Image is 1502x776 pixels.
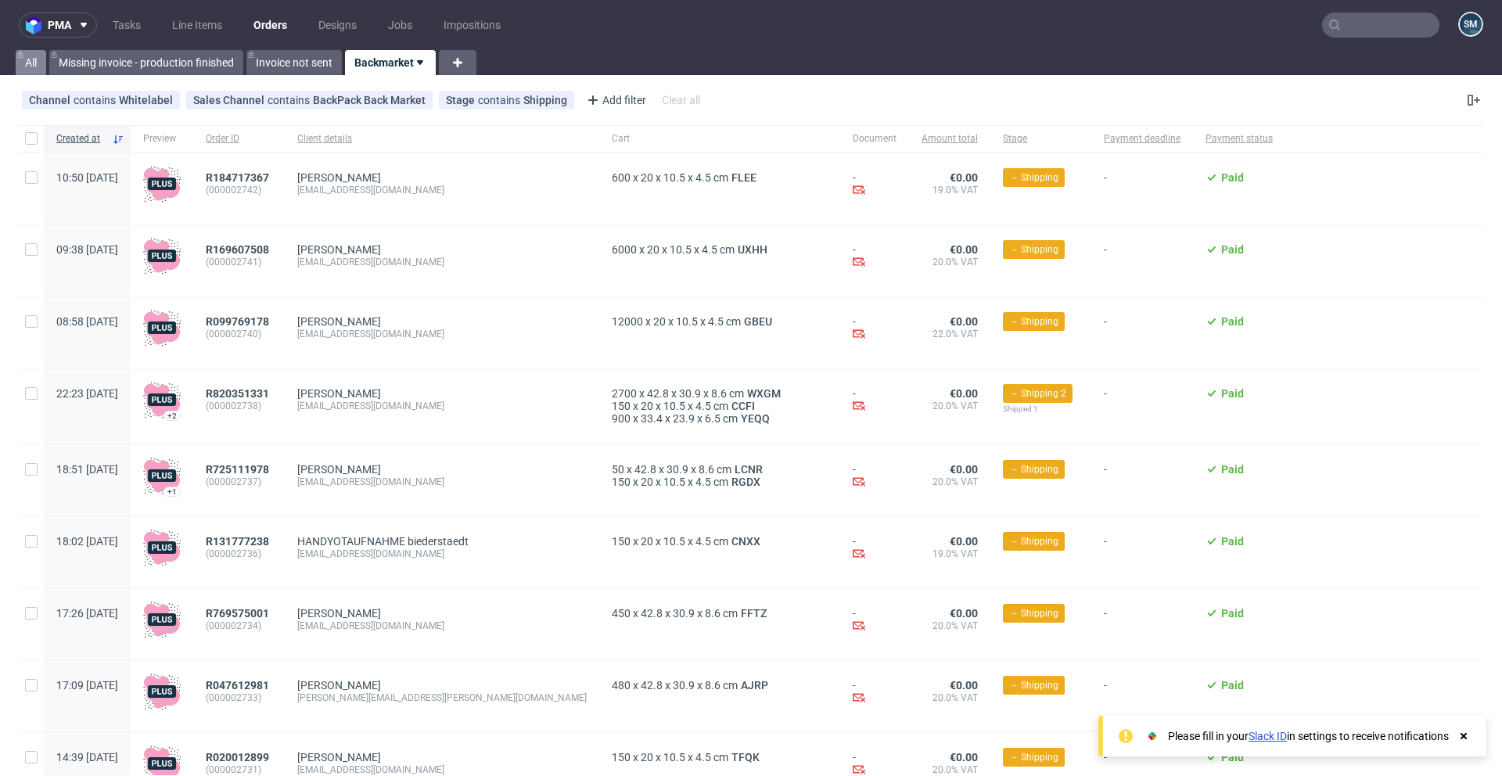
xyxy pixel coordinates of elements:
span: → Shipping [1009,242,1058,257]
span: 20.0% VAT [922,256,978,268]
div: - [853,243,897,271]
span: - [1104,315,1180,349]
span: 450 [612,607,631,620]
span: R169607508 [206,243,269,256]
div: - [853,463,897,490]
span: €0.00 [950,387,978,400]
a: Jobs [379,13,422,38]
span: 17:26 [DATE] [56,607,118,620]
span: UXHH [735,243,771,256]
span: → Shipping [1009,606,1058,620]
a: Line Items [163,13,232,38]
div: - [853,171,897,199]
span: 10:50 [DATE] [56,171,118,184]
span: → Shipping [1009,314,1058,329]
span: pma [48,20,71,31]
span: 12000 [612,315,643,328]
span: AJRP [738,679,771,692]
span: 18:51 [DATE] [56,463,118,476]
span: R131777238 [206,535,269,548]
span: Channel [29,94,74,106]
span: 150 [612,535,631,548]
span: Amount total [922,132,978,145]
span: R020012899 [206,751,269,763]
span: contains [478,94,523,106]
span: → Shipping [1009,171,1058,185]
span: R184717367 [206,171,269,184]
span: 150 [612,400,631,412]
span: - [1104,535,1180,569]
div: x [612,315,828,328]
span: 150 [612,476,631,488]
span: 150 [612,751,631,763]
div: [EMAIL_ADDRESS][DOMAIN_NAME] [297,328,587,340]
span: (000002734) [206,620,272,632]
img: plus-icon.676465ae8f3a83198b3f.png [143,165,181,203]
span: Created at [56,132,106,145]
span: €0.00 [950,679,978,692]
div: [EMAIL_ADDRESS][DOMAIN_NAME] [297,256,587,268]
div: - [853,607,897,634]
div: x [612,535,828,548]
div: [EMAIL_ADDRESS][DOMAIN_NAME] [297,548,587,560]
a: CCFI [728,400,758,412]
div: [EMAIL_ADDRESS][DOMAIN_NAME] [297,763,587,776]
span: 17:09 [DATE] [56,679,118,692]
a: [PERSON_NAME] [297,387,381,400]
a: CNXX [728,535,764,548]
div: - [853,535,897,562]
a: Impositions [434,13,510,38]
span: 20 x 10.5 x 4.5 cm [641,535,728,548]
span: 09:38 [DATE] [56,243,118,256]
a: [PERSON_NAME] [297,751,381,763]
span: 20 x 10.5 x 4.5 cm [647,243,735,256]
a: R020012899 [206,751,272,763]
a: YEQQ [738,412,773,425]
span: Order ID [206,132,272,145]
img: plus-icon.676465ae8f3a83198b3f.png [143,529,181,566]
a: LCNR [731,463,766,476]
span: - [1104,463,1180,497]
span: 42.8 x 30.9 x 8.6 cm [647,387,744,400]
div: x [612,171,828,184]
a: R047612981 [206,679,272,692]
span: 20 x 10.5 x 4.5 cm [641,751,728,763]
div: x [612,751,828,763]
span: Document [853,132,897,145]
div: x [612,412,828,425]
div: [PERSON_NAME][EMAIL_ADDRESS][PERSON_NAME][DOMAIN_NAME] [297,692,587,704]
div: +1 [167,487,177,496]
span: (000002733) [206,692,272,704]
span: R047612981 [206,679,269,692]
span: 20.0% VAT [922,476,978,488]
span: €0.00 [950,463,978,476]
a: FLEE [728,171,760,184]
img: plus-icon.676465ae8f3a83198b3f.png [143,309,181,347]
div: [EMAIL_ADDRESS][DOMAIN_NAME] [297,400,587,412]
span: 600 [612,171,631,184]
button: pma [19,13,97,38]
span: €0.00 [950,315,978,328]
span: 2700 [612,387,637,400]
a: [PERSON_NAME] [297,171,381,184]
div: [EMAIL_ADDRESS][DOMAIN_NAME] [297,184,587,196]
a: Backmarket [345,50,436,75]
span: → Shipping [1009,678,1058,692]
span: Paid [1221,171,1244,184]
span: 50 [612,463,624,476]
a: Slack ID [1249,730,1287,742]
span: GBEU [741,315,775,328]
div: Whitelabel [119,94,173,106]
span: RGDX [728,476,764,488]
div: Add filter [580,88,649,113]
a: Tasks [103,13,150,38]
span: 20 x 10.5 x 4.5 cm [641,476,728,488]
span: 18:02 [DATE] [56,535,118,548]
span: 42.8 x 30.9 x 8.6 cm [641,607,738,620]
a: Missing invoice - production finished [49,50,243,75]
a: [PERSON_NAME] [297,679,381,692]
span: 14:39 [DATE] [56,751,118,763]
a: R169607508 [206,243,272,256]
